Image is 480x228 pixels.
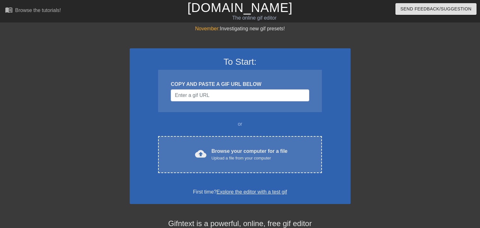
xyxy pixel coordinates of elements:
[195,26,220,31] span: November:
[171,89,309,101] input: Username
[216,189,287,195] a: Explore the editor with a test gif
[5,6,13,14] span: menu_book
[211,147,287,161] div: Browse your computer for a file
[400,5,471,13] span: Send Feedback/Suggestion
[138,188,342,196] div: First time?
[187,1,293,15] a: [DOMAIN_NAME]
[395,3,477,15] button: Send Feedback/Suggestion
[171,81,309,88] div: COPY AND PASTE A GIF URL BELOW
[211,155,287,161] div: Upload a file from your computer
[15,8,61,13] div: Browse the tutorials!
[130,25,351,33] div: Investigating new gif presets!
[195,148,206,159] span: cloud_upload
[138,57,342,67] h3: To Start:
[146,120,334,128] div: or
[5,6,61,16] a: Browse the tutorials!
[163,14,346,22] div: The online gif editor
